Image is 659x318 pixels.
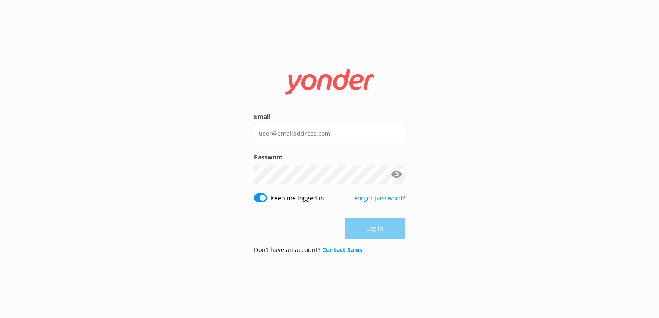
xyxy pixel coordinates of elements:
input: user@emailaddress.com [254,124,405,143]
a: Contact Sales [322,246,362,254]
label: Password [254,153,405,162]
label: Keep me logged in [270,193,324,203]
label: Email [254,112,405,122]
button: Show password [388,165,405,183]
a: Forgot password? [355,194,405,202]
p: Don’t have an account? [254,245,362,255]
